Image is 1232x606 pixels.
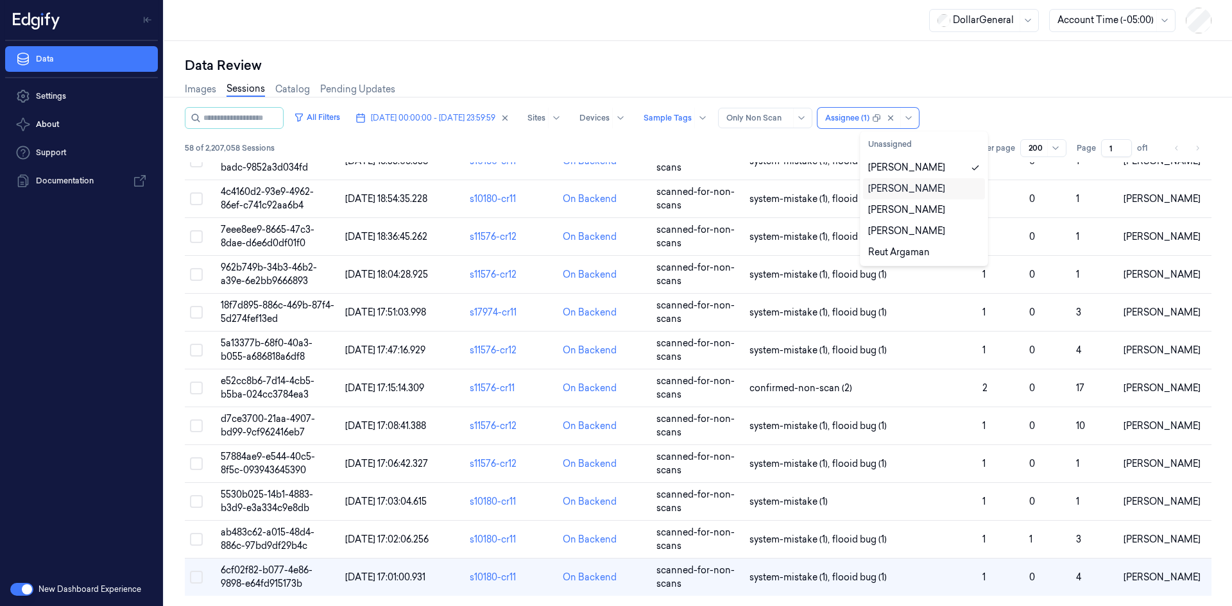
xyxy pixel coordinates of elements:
span: scanned-for-non-scans [656,224,735,249]
span: 962b749b-34b3-46b2-a39e-6e2bb9666893 [221,262,317,287]
button: About [5,112,158,137]
span: flooid bug (1) [832,533,887,546]
span: [PERSON_NAME] [1124,231,1201,242]
a: Catalog [275,83,310,96]
div: s10180-cr11 [470,192,552,206]
span: 1 [982,307,986,318]
span: scanned-for-non-scans [656,375,735,400]
span: 4 [1076,571,1081,583]
div: On Backend [563,495,617,509]
span: [DATE] 17:47:16.929 [345,344,425,356]
span: 1 [1076,458,1079,469]
span: system-mistake (1) , [749,306,832,319]
span: [PERSON_NAME] [1124,193,1201,205]
span: 0 [1029,571,1035,583]
span: 1 [982,458,986,469]
span: Page [1077,142,1096,154]
span: scanned-for-non-scans [656,262,735,287]
span: 1 [1029,534,1032,545]
span: [DATE] 17:02:06.256 [345,534,429,545]
span: system-mistake (1) [749,495,828,509]
span: flooid bug (1) [832,192,887,206]
span: 1 [982,344,986,356]
span: 4c4160d2-93e9-4962-86ef-c741c92aa6b4 [221,186,314,211]
span: [DATE] 17:08:41.388 [345,420,426,432]
button: Select row [190,268,203,281]
span: 58 of 2,207,058 Sessions [185,142,275,154]
span: 1 [1076,193,1079,205]
a: Sessions [227,82,265,97]
span: scanned-for-non-scans [656,186,735,211]
a: Pending Updates [320,83,395,96]
div: s11576-cr12 [470,419,552,433]
span: [DATE] 18:54:35.228 [345,193,427,205]
button: Select row [190,457,203,470]
div: [PERSON_NAME] [868,224,945,238]
span: 0 [1029,307,1035,318]
span: 1 [982,420,986,432]
span: flooid bug (1) [832,306,887,319]
span: flooid bug (1) [832,419,887,433]
span: 1 [1076,155,1079,167]
span: 0 [1029,496,1035,507]
nav: pagination [1168,139,1206,157]
div: On Backend [563,382,617,395]
span: 1 [1076,231,1079,242]
span: 17 [1076,382,1084,394]
div: On Backend [563,571,617,584]
button: Select row [190,533,203,546]
div: On Backend [563,533,617,546]
span: [DATE] 17:15:14.309 [345,382,424,394]
div: On Backend [563,192,617,206]
div: On Backend [563,344,617,357]
div: s10180-cr11 [470,571,552,584]
button: Select row [190,192,203,205]
span: [DATE] 00:00:00 - [DATE] 23:59:59 [371,112,495,124]
span: 1 [1076,269,1079,280]
span: flooid bug (1) [832,571,887,584]
span: [PERSON_NAME] [1124,420,1201,432]
button: Toggle Navigation [137,10,158,30]
div: On Backend [563,306,617,319]
span: 5530b025-14b1-4883-b3d9-e3a334c9e8db [221,489,313,514]
span: 0 [1029,382,1035,394]
span: 3 [1076,534,1081,545]
div: Data Review [185,56,1211,74]
div: On Backend [563,230,617,244]
span: [PERSON_NAME] [1124,155,1201,167]
span: 3 [1076,307,1081,318]
a: Settings [5,83,158,109]
span: 4 [1076,344,1081,356]
span: [DATE] 17:06:42.327 [345,458,428,469]
button: Select row [190,495,203,508]
span: system-mistake (1) , [749,419,832,433]
span: system-mistake (1) , [749,192,832,206]
span: 1 [982,496,986,507]
span: scanned-for-non-scans [656,489,735,514]
div: s11576-cr12 [470,344,552,357]
div: On Backend [563,419,617,433]
a: Support [5,140,158,165]
span: ab483c62-a015-48d4-886c-97bd9df29b4c [221,526,314,551]
span: [PERSON_NAME] [1124,496,1201,507]
span: e52cc8b6-7d14-4cb5-b5ba-024cc3784ea3 [221,375,314,400]
span: 1 [1076,496,1079,507]
span: [DATE] 18:55:08.356 [345,155,428,167]
div: [PERSON_NAME] [868,161,945,174]
span: 0 [1029,458,1035,469]
a: Data [5,46,158,72]
span: 0 [1029,344,1035,356]
div: On Backend [563,268,617,282]
span: system-mistake (1) , [749,571,832,584]
span: scanned-for-non-scans [656,564,735,589]
button: All Filters [289,107,345,128]
div: s10180-cr11 [470,495,552,509]
span: d7ce3700-21aa-4907-bd99-9cf962416eb7 [221,413,315,438]
div: s11576-cr11 [470,382,552,395]
span: flooid bug (1) [832,230,887,244]
span: scanned-for-non-scans [656,526,735,551]
span: system-mistake (1) , [749,533,832,546]
div: s17974-cr11 [470,306,552,319]
span: 57884ae9-e544-40c5-8f5c-093943645390 [221,451,315,476]
span: [PERSON_NAME] [1124,458,1201,469]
